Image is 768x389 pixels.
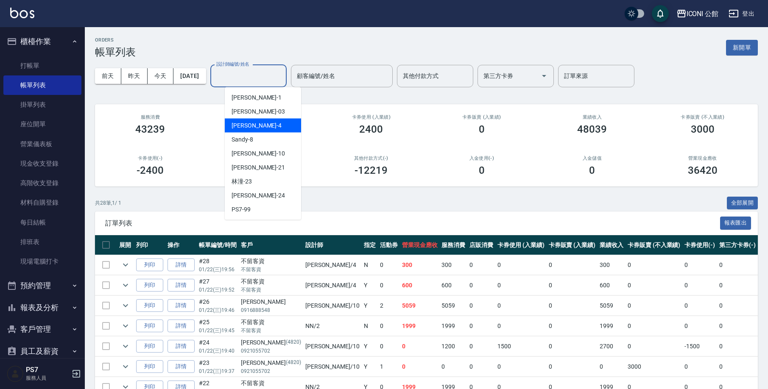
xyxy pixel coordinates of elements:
[355,164,388,176] h3: -12219
[119,320,132,332] button: expand row
[467,275,495,295] td: 0
[362,296,378,316] td: Y
[286,338,301,347] p: (4820)
[119,340,132,353] button: expand row
[626,296,682,316] td: 0
[136,340,163,353] button: 列印
[241,257,301,266] div: 不留客資
[3,340,81,362] button: 員工及薪資
[168,360,195,373] a: 詳情
[168,299,195,312] a: 詳情
[626,316,682,336] td: 0
[362,275,378,295] td: Y
[10,8,34,18] img: Logo
[216,61,249,67] label: 設計師編號/姓名
[682,255,717,275] td: 0
[3,134,81,154] a: 營業儀表板
[400,357,440,377] td: 0
[378,275,400,295] td: 0
[598,336,626,356] td: 2700
[232,135,253,144] span: Sandy -8
[362,316,378,336] td: N
[136,299,163,312] button: 列印
[136,279,163,292] button: 列印
[121,68,148,84] button: 昨天
[495,336,547,356] td: 1500
[717,275,758,295] td: 0
[3,275,81,297] button: 預約管理
[725,6,758,22] button: 登出
[598,357,626,377] td: 0
[598,296,626,316] td: 5059
[495,316,547,336] td: 0
[241,327,301,334] p: 不留客資
[658,114,748,120] h2: 卡券販賣 (不入業績)
[400,296,440,316] td: 5059
[168,340,195,353] a: 詳情
[439,336,467,356] td: 1200
[119,299,132,312] button: expand row
[199,327,237,334] p: 01/22 (三) 19:45
[241,318,301,327] div: 不留客資
[467,357,495,377] td: 0
[437,156,527,161] h2: 入金使用(-)
[682,357,717,377] td: 0
[199,367,237,375] p: 01/22 (三) 19:37
[232,191,285,200] span: [PERSON_NAME] -24
[232,93,282,102] span: [PERSON_NAME] -1
[547,255,598,275] td: 0
[589,164,595,176] h3: 0
[168,258,195,272] a: 詳情
[95,46,136,58] h3: 帳單列表
[199,347,237,355] p: 01/22 (三) 19:40
[241,379,301,388] div: 不留客資
[26,366,69,374] h5: PS7
[303,357,362,377] td: [PERSON_NAME] /10
[165,235,197,255] th: 操作
[378,357,400,377] td: 1
[717,357,758,377] td: 0
[717,316,758,336] td: 0
[598,316,626,336] td: 1999
[626,336,682,356] td: 0
[547,316,598,336] td: 0
[3,193,81,212] a: 材料自購登錄
[216,114,306,120] h2: 店販消費
[400,336,440,356] td: 0
[467,336,495,356] td: 0
[547,296,598,316] td: 0
[547,357,598,377] td: 0
[232,107,285,116] span: [PERSON_NAME] -03
[3,213,81,232] a: 每日結帳
[3,154,81,173] a: 現金收支登錄
[682,336,717,356] td: -1500
[673,5,722,22] button: ICONI 公館
[598,255,626,275] td: 300
[197,336,239,356] td: #24
[3,95,81,114] a: 掛單列表
[3,318,81,340] button: 客戶管理
[362,235,378,255] th: 指定
[232,205,251,214] span: PS7 -99
[547,275,598,295] td: 0
[173,68,206,84] button: [DATE]
[626,255,682,275] td: 0
[105,156,195,161] h2: 卡券使用(-)
[117,235,134,255] th: 展開
[726,43,758,51] a: 新開單
[439,235,467,255] th: 服務消費
[216,156,306,161] h2: 第三方卡券(-)
[479,164,485,176] h3: 0
[197,316,239,336] td: #25
[378,316,400,336] td: 0
[495,357,547,377] td: 0
[3,75,81,95] a: 帳單列表
[3,232,81,252] a: 排班表
[241,297,301,306] div: [PERSON_NAME]
[598,235,626,255] th: 業績收入
[362,255,378,275] td: N
[137,164,164,176] h3: -2400
[495,235,547,255] th: 卡券使用 (入業績)
[3,114,81,134] a: 座位開單
[439,275,467,295] td: 600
